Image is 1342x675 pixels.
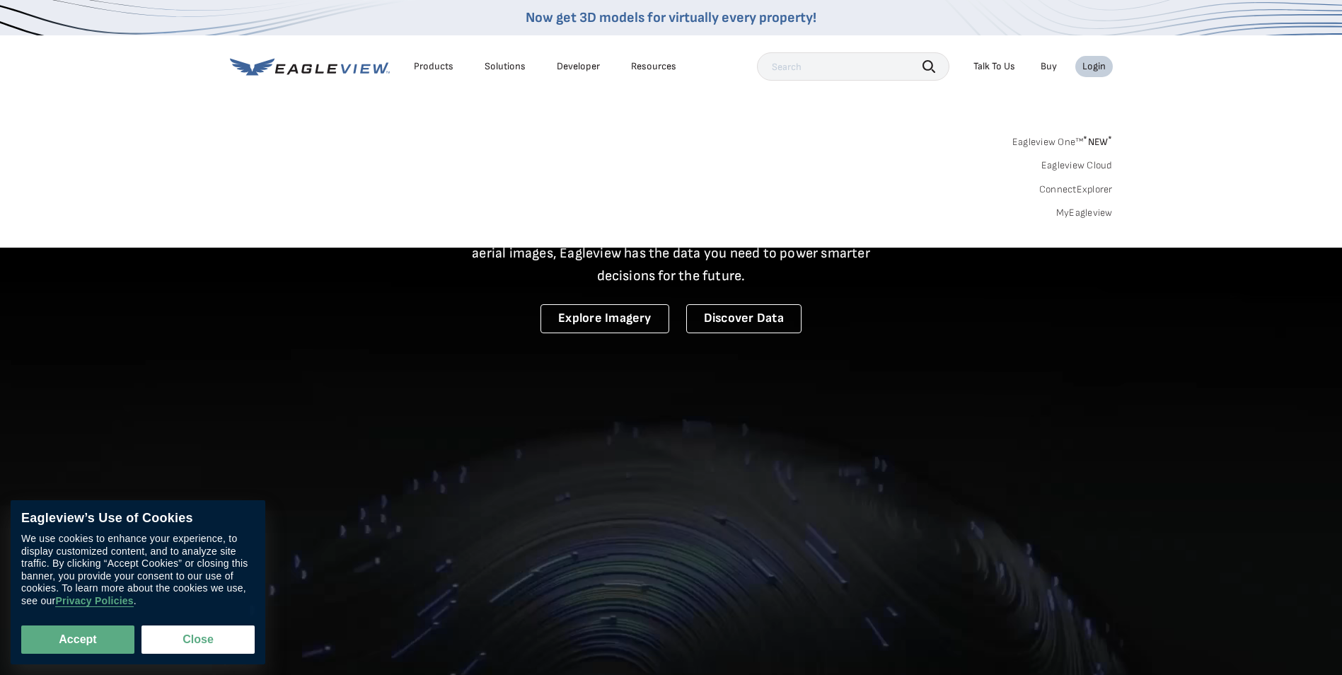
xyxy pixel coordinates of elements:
button: Accept [21,625,134,654]
a: Privacy Policies [55,596,133,608]
a: Now get 3D models for virtually every property! [526,9,816,26]
div: We use cookies to enhance your experience, to display customized content, and to analyze site tra... [21,533,255,608]
div: Products [414,60,453,73]
button: Close [141,625,255,654]
a: MyEagleview [1056,207,1113,219]
a: Explore Imagery [540,304,669,333]
a: ConnectExplorer [1039,183,1113,196]
a: Eagleview Cloud [1041,159,1113,172]
a: Discover Data [686,304,802,333]
p: A new era starts here. Built on more than 3.5 billion high-resolution aerial images, Eagleview ha... [455,219,888,287]
a: Eagleview One™*NEW* [1012,132,1113,148]
div: Resources [631,60,676,73]
div: Eagleview’s Use of Cookies [21,511,255,526]
div: Talk To Us [973,60,1015,73]
div: Solutions [485,60,526,73]
span: NEW [1083,136,1112,148]
div: Login [1082,60,1106,73]
input: Search [757,52,949,81]
a: Buy [1041,60,1057,73]
a: Developer [557,60,600,73]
